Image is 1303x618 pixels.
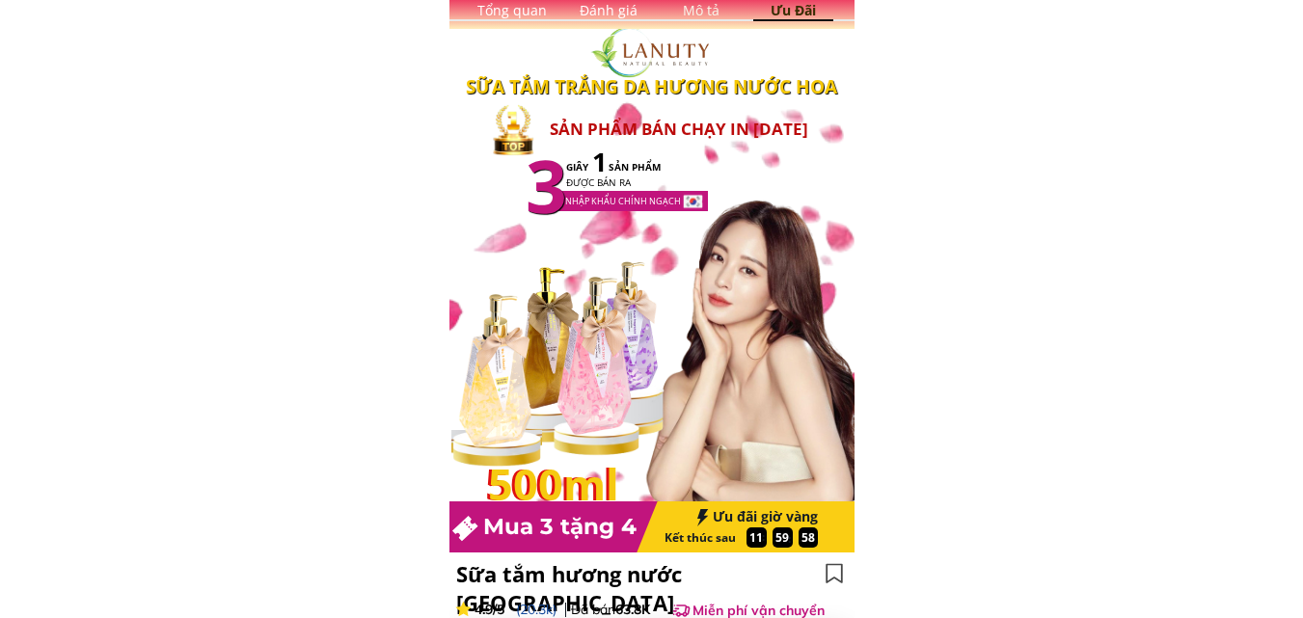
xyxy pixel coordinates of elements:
h3: 1 [583,141,615,182]
span: ĐƯỢC BÁN RA [566,175,631,189]
h3: : [759,527,768,546]
h1: 500ml [485,449,626,519]
h3: GIÂY SẢN PHẨM [566,159,811,190]
h3: SẢN PHẨM BÁN CHẠY IN [DATE] [550,116,827,142]
h3: : [785,529,794,548]
h3: Ưu đãi giờ vàng [677,509,818,525]
h3: Kết thúc sau [665,528,743,547]
h3: 3 [506,127,586,243]
h1: 500ml [488,449,619,519]
span: Sữa tắm hương nước [GEOGRAPHIC_DATA] [456,559,682,618]
h3: SỮA TẮM TRẮNG DA HƯƠNG NƯỚC HOA [449,72,855,101]
span: 63.8K [615,601,650,618]
h3: Mua 3 tặng 4 [483,509,670,545]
